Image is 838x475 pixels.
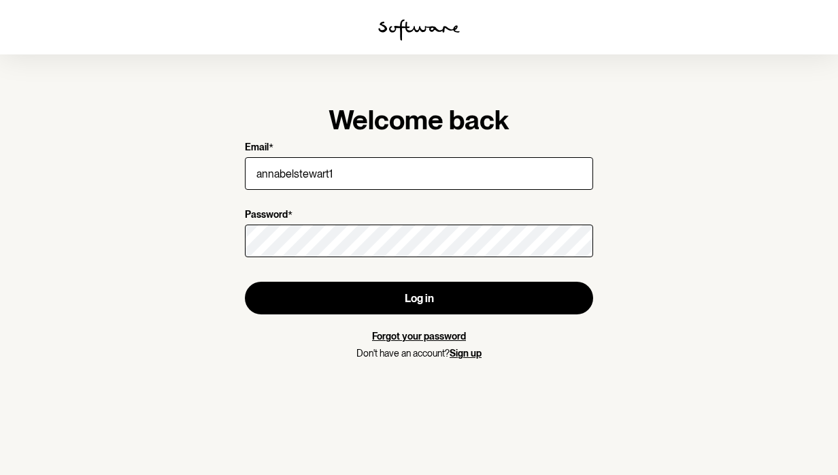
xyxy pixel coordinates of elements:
h1: Welcome back [245,103,593,136]
p: Password [245,209,288,222]
p: Email [245,142,269,154]
img: software logo [378,19,460,41]
a: Sign up [450,348,482,359]
a: Forgot your password [372,331,466,342]
button: Log in [245,282,593,314]
p: Don't have an account? [245,348,593,359]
